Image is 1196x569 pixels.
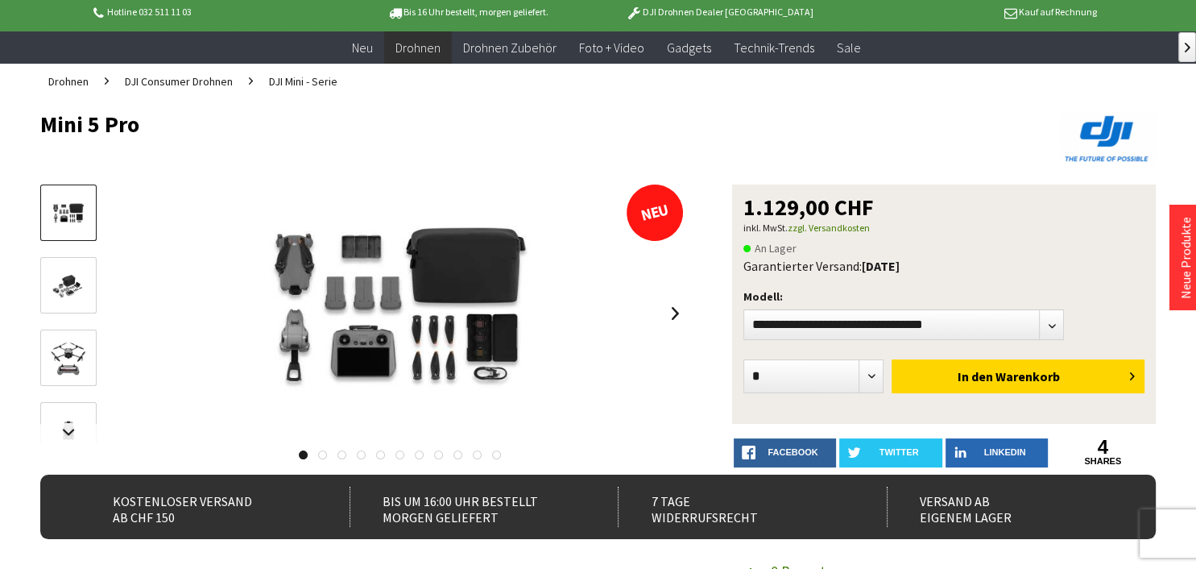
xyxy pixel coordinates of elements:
a: Drohnen [40,64,97,99]
h1: Mini 5 Pro [40,112,933,136]
img: Mini 5 Pro [207,185,594,442]
span: Drohnen Zubehör [463,39,557,56]
span: LinkedIn [984,447,1026,457]
span: Drohnen [395,39,441,56]
span: Foto + Video [579,39,644,56]
p: Kauf auf Rechnung [846,2,1097,22]
span: Drohnen [48,74,89,89]
a: Drohnen Zubehör [452,31,568,64]
span: Sale [837,39,861,56]
a: Foto + Video [568,31,656,64]
span: Gadgets [667,39,711,56]
a: Neu [341,31,384,64]
img: DJI [1059,112,1156,165]
a: twitter [839,438,942,467]
a: Drohnen [384,31,452,64]
a: 4 [1051,438,1154,456]
span: DJI Mini - Serie [269,74,337,89]
div: Bis um 16:00 Uhr bestellt Morgen geliefert [350,487,586,527]
span: DJI Consumer Drohnen [125,74,233,89]
a: shares [1051,456,1154,467]
div: Garantierter Versand: [743,258,1144,274]
div: Versand ab eigenem Lager [887,487,1124,527]
div: 7 Tage Widerrufsrecht [618,487,855,527]
span: Warenkorb [995,368,1059,384]
a: LinkedIn [946,438,1049,467]
a: zzgl. Versandkosten [788,222,870,234]
a: Neue Produkte [1177,217,1194,299]
a: DJI Mini - Serie [261,64,346,99]
p: inkl. MwSt. [743,218,1144,238]
span: twitter [879,447,919,457]
p: Modell: [743,287,1144,306]
p: Hotline 032 511 11 03 [90,2,341,22]
a: Gadgets [656,31,722,64]
button: In den Warenkorb [892,359,1144,393]
div: Kostenloser Versand ab CHF 150 [81,487,317,527]
img: Vorschau: Mini 5 Pro [45,198,92,230]
span: In den [957,368,992,384]
span: facebook [768,447,817,457]
p: Bis 16 Uhr bestellt, morgen geliefert. [342,2,594,22]
span: An Lager [743,239,797,258]
span: Neu [352,39,373,56]
a: Sale [826,31,872,64]
span: 1.129,00 CHF [743,196,874,218]
span:  [1185,43,1190,52]
a: DJI Consumer Drohnen [117,64,241,99]
b: [DATE] [862,258,900,274]
span: Technik-Trends [734,39,814,56]
a: facebook [734,438,837,467]
a: Technik-Trends [722,31,826,64]
p: DJI Drohnen Dealer [GEOGRAPHIC_DATA] [594,2,845,22]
